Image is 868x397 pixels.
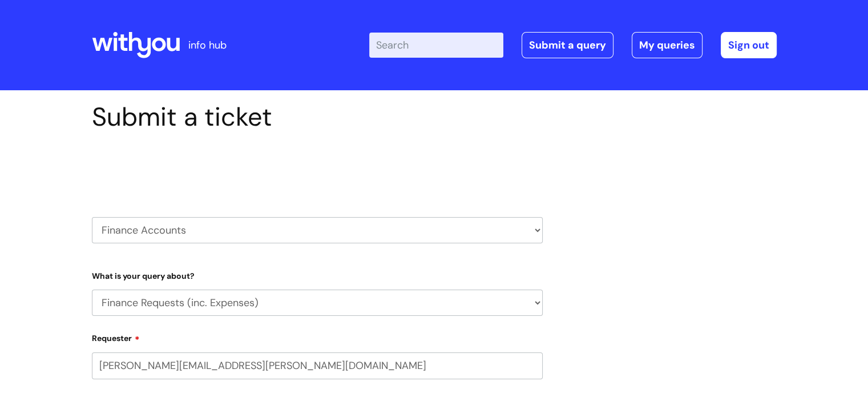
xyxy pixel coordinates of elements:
[632,32,703,58] a: My queries
[369,33,503,58] input: Search
[92,102,543,133] h1: Submit a ticket
[522,32,613,58] a: Submit a query
[92,330,543,343] label: Requester
[369,32,777,58] div: | -
[92,269,543,281] label: What is your query about?
[92,159,543,180] h2: Select issue type
[188,36,227,54] p: info hub
[721,32,777,58] a: Sign out
[92,352,543,379] input: Email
